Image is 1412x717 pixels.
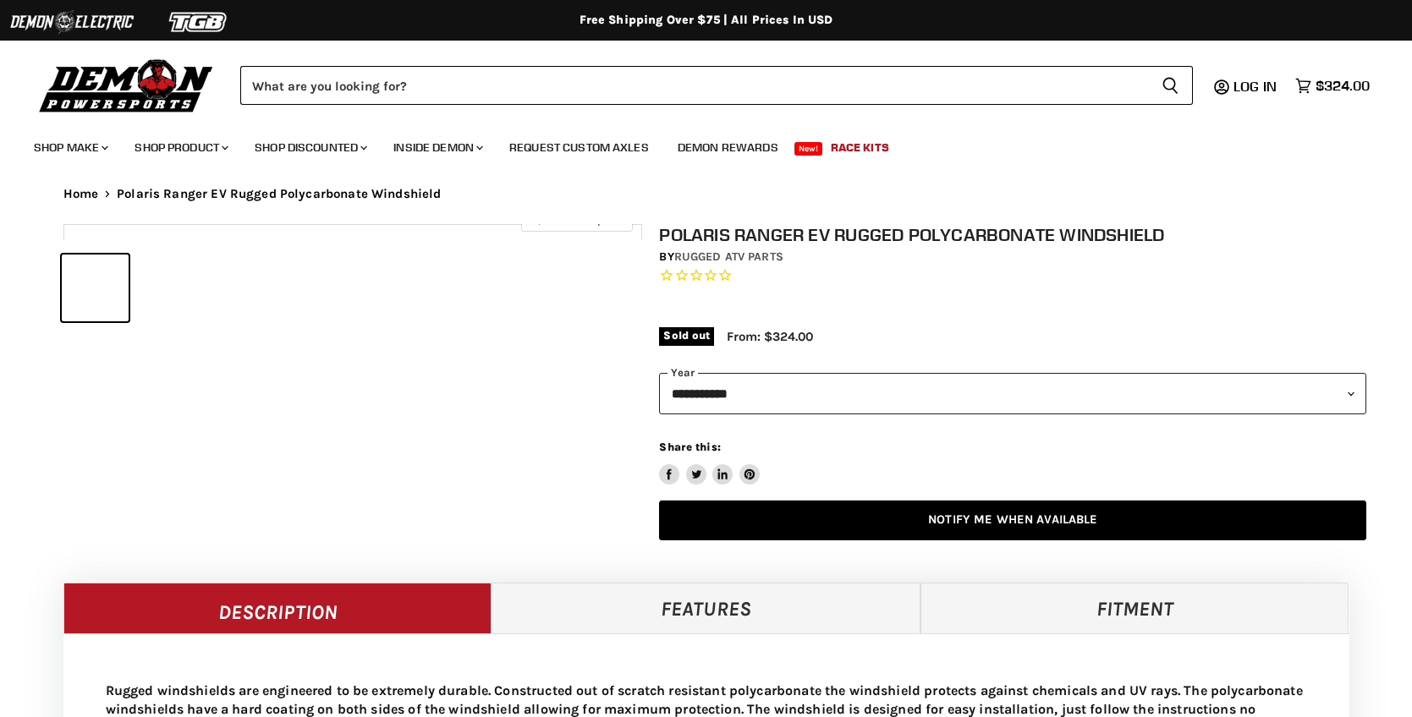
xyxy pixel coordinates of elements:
[30,13,1383,28] div: Free Shipping Over $75 | All Prices In USD
[659,440,760,484] aside: Share this:
[34,55,219,115] img: Demon Powersports
[21,130,118,165] a: Shop Make
[1316,78,1370,94] span: $324.00
[1287,74,1378,98] a: $324.00
[135,6,262,38] img: TGB Logo 2
[659,224,1366,245] h1: Polaris Ranger EV Rugged Polycarbonate Windshield
[240,66,1148,105] input: Search
[920,583,1349,633] a: Fitment
[8,6,135,38] img: Demon Electric Logo 2
[30,187,1383,201] nav: Breadcrumbs
[674,249,783,264] a: Rugged ATV Parts
[62,255,129,321] button: IMAGE thumbnail
[63,187,99,201] a: Home
[122,130,239,165] a: Shop Product
[818,130,902,165] a: Race Kits
[1233,78,1277,95] span: Log in
[240,66,1193,105] form: Product
[659,441,720,453] span: Share this:
[659,248,1366,266] div: by
[727,329,813,344] span: From: $324.00
[242,130,377,165] a: Shop Discounted
[659,267,1366,285] span: Rated 0.0 out of 5 stars 0 reviews
[63,583,492,633] a: Description
[381,130,493,165] a: Inside Demon
[659,373,1366,414] select: year
[659,327,714,346] span: Sold out
[665,130,791,165] a: Demon Rewards
[659,501,1366,540] a: Notify Me When Available
[1226,79,1287,94] a: Log in
[794,142,823,156] span: New!
[530,213,624,226] span: Click to expand
[492,583,920,633] a: Features
[1148,66,1193,105] button: Search
[21,123,1365,165] ul: Main menu
[497,130,662,165] a: Request Custom Axles
[117,187,441,201] span: Polaris Ranger EV Rugged Polycarbonate Windshield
